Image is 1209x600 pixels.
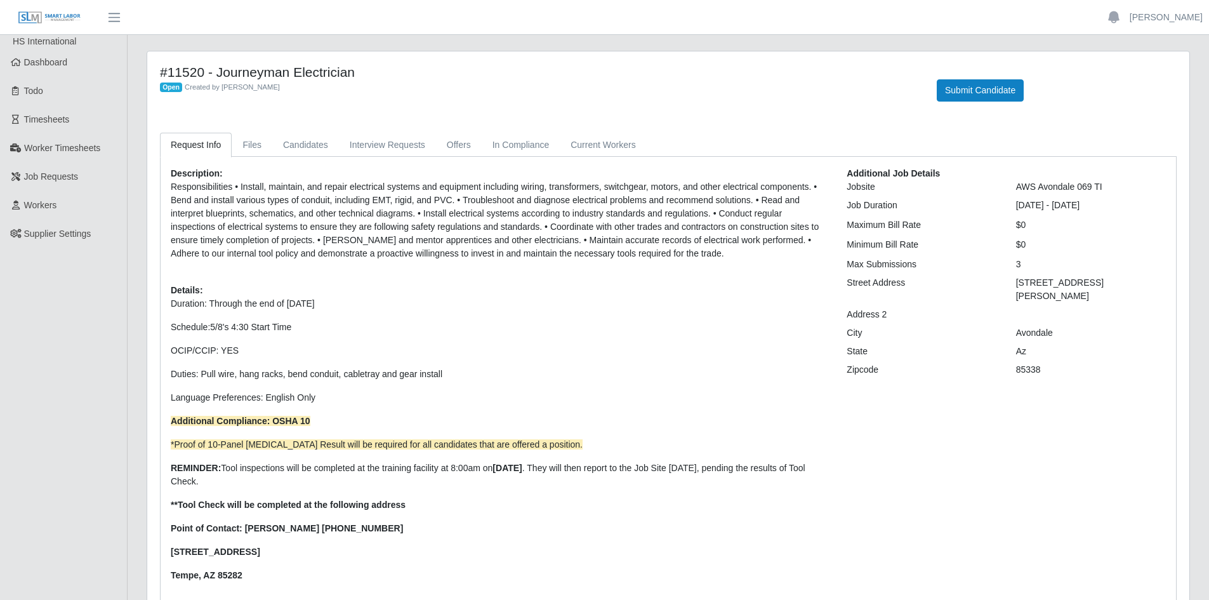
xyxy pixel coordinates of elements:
[171,416,310,426] strong: Additional Compliance: OSHA 10
[171,523,403,533] strong: Point of Contact: [PERSON_NAME] [PHONE_NUMBER]
[24,114,70,124] span: Timesheets
[171,439,583,450] span: *Proof of 10-Panel [MEDICAL_DATA] Result will be required for all candidates that are offered a p...
[207,369,442,379] span: ull wire, hang racks, bend conduit, cabletray and gear install
[1007,238,1175,251] div: $0
[24,143,100,153] span: Worker Timesheets
[339,133,436,157] a: Interview Requests
[837,180,1006,194] div: Jobsite
[482,133,560,157] a: In Compliance
[837,238,1006,251] div: Minimum Bill Rate
[436,133,482,157] a: Offers
[1007,199,1175,212] div: [DATE] - [DATE]
[837,199,1006,212] div: Job Duration
[837,345,1006,358] div: State
[13,36,76,46] span: HS International
[1007,345,1175,358] div: Az
[837,258,1006,271] div: Max Submissions
[1007,276,1175,303] div: [STREET_ADDRESS][PERSON_NAME]
[837,308,1006,321] div: Address 2
[18,11,81,25] img: SLM Logo
[160,83,182,93] span: Open
[171,547,260,557] strong: [STREET_ADDRESS]
[837,326,1006,340] div: City
[492,463,522,473] strong: [DATE]
[1007,363,1175,377] div: 85338
[1007,326,1175,340] div: Avondale
[171,297,828,310] p: Duration: Through the end of [DATE]
[171,321,828,334] p: Schedule:
[1007,258,1175,271] div: 3
[24,171,79,182] span: Job Requests
[171,168,223,178] b: Description:
[171,462,828,488] p: Tool inspections will be completed at the training facility at 8:00am on . They will then report ...
[171,344,828,357] p: OCIP/CCIP: YES
[171,285,203,295] b: Details:
[171,391,828,404] p: Language Preferences: English Only
[1007,218,1175,232] div: $0
[171,500,406,510] strong: **Tool Check will be completed at the following address
[837,218,1006,232] div: Maximum Bill Rate
[847,168,940,178] b: Additional Job Details
[160,133,232,157] a: Request Info
[1007,180,1175,194] div: AWS Avondale 069 TI
[24,57,68,67] span: Dashboard
[24,200,57,210] span: Workers
[560,133,646,157] a: Current Workers
[24,229,91,239] span: Supplier Settings
[232,133,272,157] a: Files
[210,322,291,332] span: 5/8's 4:30 Start Time
[171,180,828,260] p: Responsibilities • Install, maintain, and repair electrical systems and equipment including wirin...
[937,79,1024,102] button: Submit Candidate
[1130,11,1203,24] a: [PERSON_NAME]
[185,83,280,91] span: Created by [PERSON_NAME]
[272,133,339,157] a: Candidates
[160,64,918,80] h4: #11520 - Journeyman Electrician
[837,363,1006,377] div: Zipcode
[171,368,828,381] p: Duties: P
[171,570,242,580] strong: Tempe, AZ 85282
[24,86,43,96] span: Todo
[171,463,221,473] strong: REMINDER:
[837,276,1006,303] div: Street Address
